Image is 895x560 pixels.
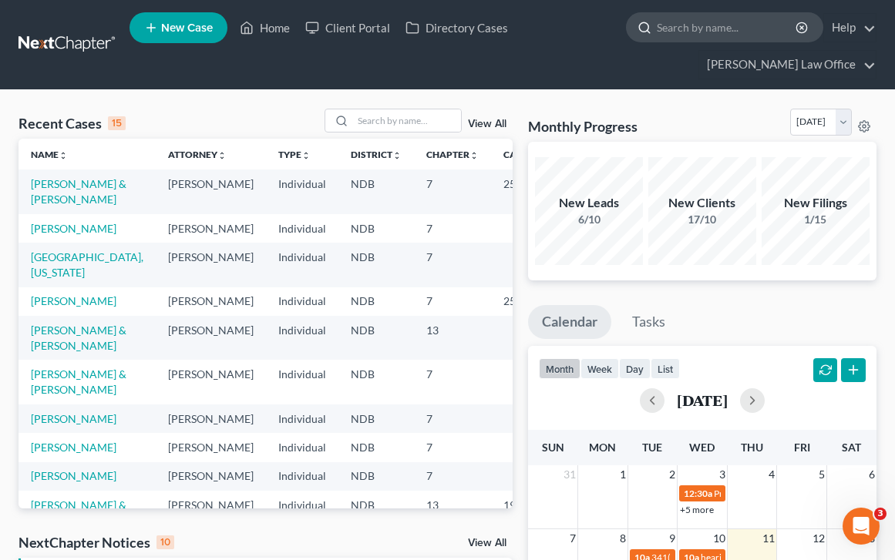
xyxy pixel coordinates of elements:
td: Individual [266,316,338,360]
a: [PERSON_NAME] & [PERSON_NAME] [31,367,126,396]
span: Sun [542,441,564,454]
div: 6/10 [535,212,643,227]
span: 12 [811,529,826,548]
a: Help [824,14,876,42]
td: NDB [338,287,414,316]
td: 7 [414,169,491,213]
span: 7 [568,529,577,548]
td: 25-30391 [491,169,565,213]
a: [PERSON_NAME] [31,412,116,425]
div: 17/10 [648,212,756,227]
iframe: Intercom live chat [843,508,880,545]
a: View All [468,538,506,548]
button: day [619,358,651,379]
td: 7 [414,433,491,461]
td: [PERSON_NAME] [156,169,266,213]
a: Districtunfold_more [351,149,402,160]
span: 3 [874,508,887,520]
span: 31 [562,465,577,484]
a: [PERSON_NAME] [31,294,116,307]
a: Tasks [618,305,679,339]
div: 10 [156,535,174,549]
button: week [580,358,619,379]
span: 8 [618,529,628,548]
a: [PERSON_NAME] & [PERSON_NAME] [31,498,126,527]
td: NDB [338,433,414,461]
span: 5 [817,465,826,484]
td: Individual [266,214,338,243]
i: unfold_more [469,151,479,160]
td: NDB [338,360,414,404]
div: 15 [108,116,126,130]
span: 11 [761,529,776,548]
a: [PERSON_NAME] & [PERSON_NAME] [31,177,126,206]
button: list [651,358,680,379]
td: [PERSON_NAME] [156,287,266,316]
a: [PERSON_NAME] [31,469,116,482]
td: [PERSON_NAME] [156,243,266,287]
td: 7 [414,214,491,243]
td: [PERSON_NAME] [156,462,266,491]
a: Typeunfold_more [278,149,311,160]
div: New Filings [762,194,870,212]
a: Client Portal [298,14,398,42]
span: 1 [618,465,628,484]
td: [PERSON_NAME] [156,404,266,433]
td: NDB [338,169,414,213]
a: Attorneyunfold_more [168,149,227,160]
a: [PERSON_NAME] [31,441,116,454]
span: 3 [718,465,727,484]
td: [PERSON_NAME] [156,433,266,461]
td: 25-30388 [491,287,565,316]
td: 19-30568 [491,491,565,535]
span: Tue [642,441,662,454]
td: 7 [414,462,491,491]
td: Individual [266,169,338,213]
td: Individual [266,491,338,535]
span: 12:30a [684,488,712,499]
td: [PERSON_NAME] [156,491,266,535]
button: month [539,358,580,379]
td: 13 [414,316,491,360]
td: 7 [414,404,491,433]
span: 10 [712,529,727,548]
td: 7 [414,360,491,404]
i: unfold_more [59,151,68,160]
a: Case Nounfold_more [503,149,553,160]
span: 2 [668,465,677,484]
span: Mon [589,441,616,454]
a: [PERSON_NAME] Law Office [699,51,876,79]
a: [PERSON_NAME] & [PERSON_NAME] [31,324,126,352]
td: NDB [338,491,414,535]
input: Search by name... [353,109,461,132]
td: Individual [266,243,338,287]
td: [PERSON_NAME] [156,214,266,243]
a: Nameunfold_more [31,149,68,160]
div: New Leads [535,194,643,212]
input: Search by name... [657,13,798,42]
a: Chapterunfold_more [426,149,479,160]
span: 6 [867,465,876,484]
td: Individual [266,287,338,316]
td: Individual [266,404,338,433]
td: Individual [266,360,338,404]
td: NDB [338,316,414,360]
div: 1/15 [762,212,870,227]
i: unfold_more [217,151,227,160]
span: Thu [741,441,763,454]
a: View All [468,119,506,129]
span: New Case [161,22,213,34]
div: New Clients [648,194,756,212]
i: unfold_more [301,151,311,160]
i: unfold_more [392,151,402,160]
td: Individual [266,433,338,461]
span: Wed [689,441,715,454]
a: [PERSON_NAME] [31,222,116,235]
h3: Monthly Progress [528,117,638,136]
div: NextChapter Notices [19,533,174,552]
span: Fri [794,441,810,454]
a: +5 more [680,504,714,515]
td: 7 [414,287,491,316]
td: NDB [338,243,414,287]
td: NDB [338,214,414,243]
